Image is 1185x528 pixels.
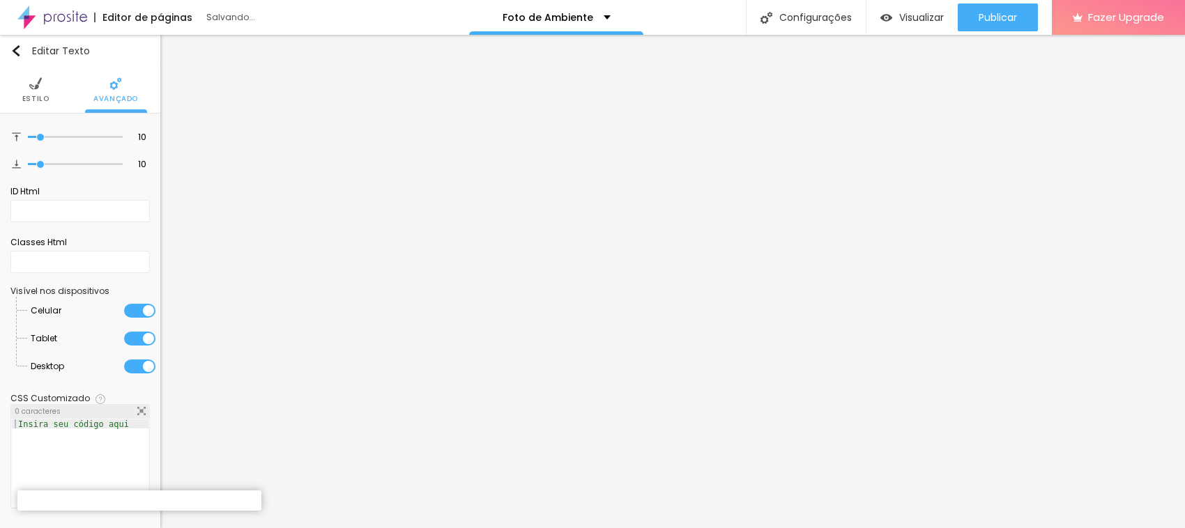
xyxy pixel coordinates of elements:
div: Insira seu código aqui [12,419,135,429]
span: Fazer Upgrade [1088,11,1164,23]
span: Publicar [979,12,1017,23]
button: Publicar [958,3,1038,31]
div: CSS Customizado [10,394,90,403]
div: ID Html [10,185,150,198]
img: Icone [29,77,42,90]
iframe: Editor [160,35,1185,528]
span: Tablet [31,325,57,352]
div: 0 caracteres [11,405,149,419]
span: Avançado [93,95,138,102]
img: Icone [12,132,21,141]
div: Editor de páginas [94,13,192,22]
img: Icone [760,12,772,24]
img: Icone [95,394,105,404]
img: Icone [109,77,122,90]
img: Icone [12,160,21,169]
div: Subindo 14/15 arquivos [17,490,261,500]
span: Estilo [22,95,49,102]
div: Visível nos dispositivos [10,287,150,295]
img: Icone [10,45,22,56]
span: Desktop [31,352,64,380]
span: Visualizar [899,12,944,23]
div: Editar Texto [10,45,90,56]
div: Classes Html [10,236,150,249]
span: Celular [31,297,61,325]
p: Foto de Ambiente [503,13,593,22]
button: Visualizar [866,3,958,31]
div: Salvando... [206,13,367,22]
img: Icone [137,407,146,415]
img: view-1.svg [880,12,892,24]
